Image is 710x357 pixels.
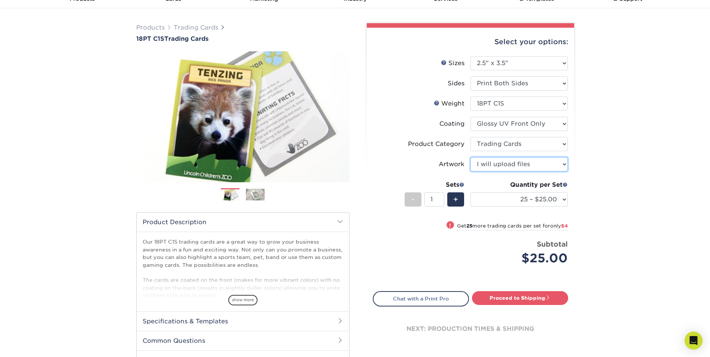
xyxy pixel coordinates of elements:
a: Chat with a Print Pro [373,291,469,306]
div: Artwork [439,160,464,169]
small: Get more trading cards per set for [457,223,568,231]
a: 18PT C1STrading Cards [136,35,350,42]
span: 18PT C1S [136,35,164,42]
span: show more [228,295,258,305]
span: only [550,223,568,229]
h2: Common Questions [137,331,349,350]
h1: Trading Cards [136,35,350,42]
a: Trading Cards [174,24,218,31]
div: Sizes [441,59,464,68]
div: Weight [434,99,464,108]
span: $4 [561,223,568,229]
div: Coating [439,119,464,128]
img: Trading Cards 02 [246,189,265,200]
div: Sides [448,79,464,88]
span: + [453,194,458,205]
a: Proceed to Shipping [472,291,568,305]
div: Product Category [408,140,464,149]
p: Our 18PT C1S trading cards are a great way to grow your business awareness in a fun and exciting ... [143,238,343,299]
h2: Product Description [137,213,349,232]
div: Quantity per Set [470,180,568,189]
strong: Subtotal [537,240,568,248]
span: ! [449,222,451,229]
div: Select your options: [373,28,568,56]
h2: Specifications & Templates [137,311,349,331]
span: - [411,194,415,205]
a: Products [136,24,165,31]
img: Trading Cards 01 [221,189,240,202]
div: next: production times & shipping [373,306,568,351]
div: $25.00 [476,249,568,267]
div: Open Intercom Messenger [685,332,703,350]
div: Sets [405,180,464,189]
img: 18PT C1S 01 [136,43,350,190]
strong: 25 [466,223,472,229]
